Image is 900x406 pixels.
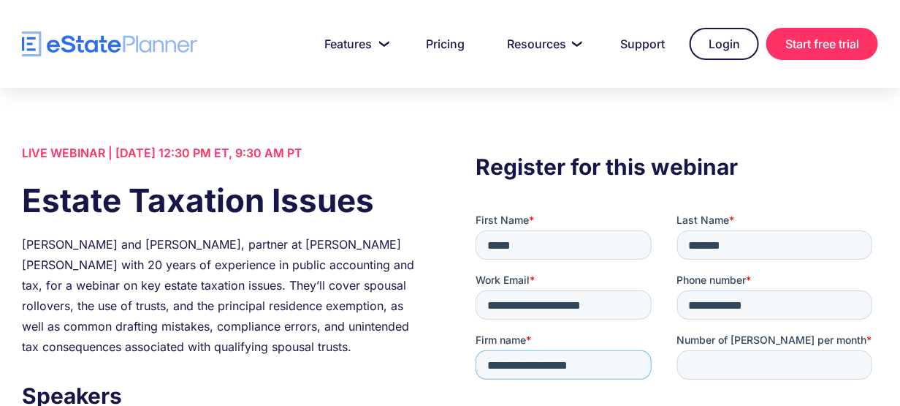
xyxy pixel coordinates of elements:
[307,29,401,59] a: Features
[22,31,197,57] a: home
[408,29,482,59] a: Pricing
[476,150,878,184] h3: Register for this webinar
[489,29,595,59] a: Resources
[603,29,682,59] a: Support
[22,234,424,357] div: [PERSON_NAME] and [PERSON_NAME], partner at [PERSON_NAME] [PERSON_NAME] with 20 years of experien...
[690,28,759,60] a: Login
[22,178,424,223] h1: Estate Taxation Issues
[22,143,424,163] div: LIVE WEBINAR | [DATE] 12:30 PM ET, 9:30 AM PT
[766,28,878,60] a: Start free trial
